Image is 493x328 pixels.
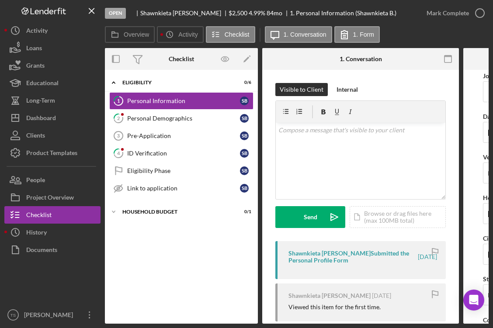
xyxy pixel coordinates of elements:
[140,10,229,17] div: Shawnkieta [PERSON_NAME]
[4,22,101,39] button: Activity
[372,292,391,299] time: 2025-09-23 15:49
[26,109,56,129] div: Dashboard
[267,10,282,17] div: 84 mo
[249,10,265,17] div: 4.99 %
[26,224,47,243] div: History
[418,4,489,22] button: Mark Complete
[4,74,101,92] button: Educational
[4,144,101,162] button: Product Templates
[4,92,101,109] button: Long-Term
[157,26,203,43] button: Activity
[124,31,149,38] label: Overview
[340,55,382,62] div: 1. Conversation
[225,31,250,38] label: Checklist
[288,304,381,311] div: Viewed this item for the first time.
[109,145,253,162] a: 4ID VerificationSB
[117,133,120,138] tspan: 3
[26,57,45,76] div: Grants
[353,31,374,38] label: 1. Form
[26,92,55,111] div: Long-Term
[109,127,253,145] a: 3Pre-ApplicationSB
[240,184,249,193] div: S B
[105,8,126,19] div: Open
[240,114,249,123] div: S B
[127,132,240,139] div: Pre-Application
[22,306,79,326] div: [PERSON_NAME]
[4,171,101,189] button: People
[26,74,59,94] div: Educational
[169,55,194,62] div: Checklist
[275,206,345,228] button: Send
[229,9,247,17] span: $2,500
[4,57,101,74] button: Grants
[26,189,74,208] div: Project Overview
[127,150,240,157] div: ID Verification
[4,127,101,144] button: Clients
[26,206,52,226] div: Checklist
[122,80,229,85] div: ELIGIBILITY
[26,39,42,59] div: Loans
[117,115,120,121] tspan: 2
[206,26,255,43] button: Checklist
[109,162,253,180] a: Eligibility PhaseSB
[236,80,251,85] div: 0 / 6
[26,144,77,164] div: Product Templates
[288,292,371,299] div: Shawnkieta [PERSON_NAME]
[4,109,101,127] button: Dashboard
[4,306,101,324] button: TS[PERSON_NAME]
[240,166,249,175] div: S B
[122,209,229,214] div: Household Budget
[4,189,101,206] button: Project Overview
[109,180,253,197] a: Link to applicationSB
[236,209,251,214] div: 0 / 1
[178,31,198,38] label: Activity
[10,313,16,318] text: TS
[334,26,380,43] button: 1. Form
[117,98,120,104] tspan: 1
[290,10,396,17] div: 1. Personal Information (Shawnkieta B.)
[284,31,326,38] label: 1. Conversation
[288,250,417,264] div: Shawnkieta [PERSON_NAME] Submitted the Personal Profile Form
[418,253,437,260] time: 2025-09-23 15:55
[275,83,328,96] button: Visible to Client
[26,171,45,191] div: People
[26,22,48,41] div: Activity
[240,131,249,140] div: S B
[105,26,155,43] button: Overview
[26,241,57,261] div: Documents
[127,185,240,192] div: Link to application
[240,149,249,158] div: S B
[127,115,240,122] div: Personal Demographics
[265,26,332,43] button: 1. Conversation
[427,4,469,22] div: Mark Complete
[4,241,101,259] button: Documents
[337,83,358,96] div: Internal
[109,110,253,127] a: 2Personal DemographicsSB
[4,39,101,57] button: Loans
[26,127,45,146] div: Clients
[109,92,253,110] a: 1Personal InformationSB
[4,224,101,241] button: History
[332,83,362,96] button: Internal
[117,150,120,156] tspan: 4
[127,167,240,174] div: Eligibility Phase
[280,83,323,96] div: Visible to Client
[240,97,249,105] div: S B
[304,206,317,228] div: Send
[4,206,101,224] button: Checklist
[463,290,484,311] div: Open Intercom Messenger
[127,97,240,104] div: Personal Information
